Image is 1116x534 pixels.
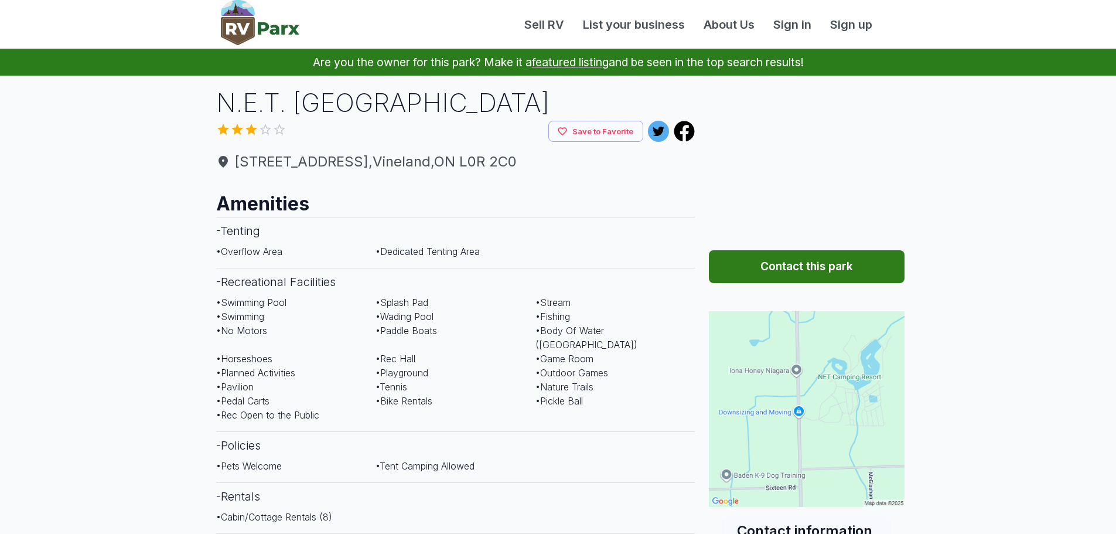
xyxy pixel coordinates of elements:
h3: - Recreational Facilities [216,268,695,295]
iframe: Advertisement [709,85,905,232]
h3: - Tenting [216,217,695,244]
span: • Nature Trails [535,381,593,393]
h1: N.E.T. [GEOGRAPHIC_DATA] [216,85,695,121]
a: [STREET_ADDRESS],Vineland,ON L0R 2C0 [216,151,695,172]
span: • Game Room [535,353,593,365]
span: • Planned Activities [216,367,295,379]
a: Sign in [764,16,821,33]
span: • Swimming Pool [216,297,286,308]
span: • Horseshoes [216,353,272,365]
span: • Pavilion [216,381,254,393]
span: • Fishing [535,311,570,322]
span: • Overflow Area [216,246,282,257]
span: • No Motors [216,325,267,336]
span: • Pickle Ball [535,395,583,407]
span: • Swimming [216,311,264,322]
span: • Tennis [376,381,407,393]
span: • Bike Rentals [376,395,432,407]
span: • Pets Welcome [216,460,282,472]
span: • Body Of Water ([GEOGRAPHIC_DATA]) [535,325,637,351]
span: • Playground [376,367,428,379]
span: • Paddle Boats [376,325,437,336]
a: List your business [574,16,694,33]
h3: - Rentals [216,482,695,510]
img: Map for N.E.T. Camping Resort [709,311,905,507]
span: [STREET_ADDRESS] , Vineland , ON L0R 2C0 [216,151,695,172]
span: • Tent Camping Allowed [376,460,475,472]
span: • Rec Open to the Public [216,409,319,421]
button: Save to Favorite [548,121,643,142]
h2: Amenities [216,182,695,217]
span: • Stream [535,297,571,308]
span: • Pedal Carts [216,395,269,407]
span: • Dedicated Tenting Area [376,246,480,257]
span: • Outdoor Games [535,367,608,379]
p: Are you the owner for this park? Make it a and be seen in the top search results! [14,49,1102,76]
a: About Us [694,16,764,33]
span: • Rec Hall [376,353,415,365]
span: • Wading Pool [376,311,434,322]
button: Contact this park [709,250,905,283]
span: • Splash Pad [376,297,428,308]
a: featured listing [532,55,609,69]
a: Sign up [821,16,882,33]
span: • Cabin/Cottage Rentals (8) [216,511,332,523]
h3: - Policies [216,431,695,459]
a: Sell RV [515,16,574,33]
